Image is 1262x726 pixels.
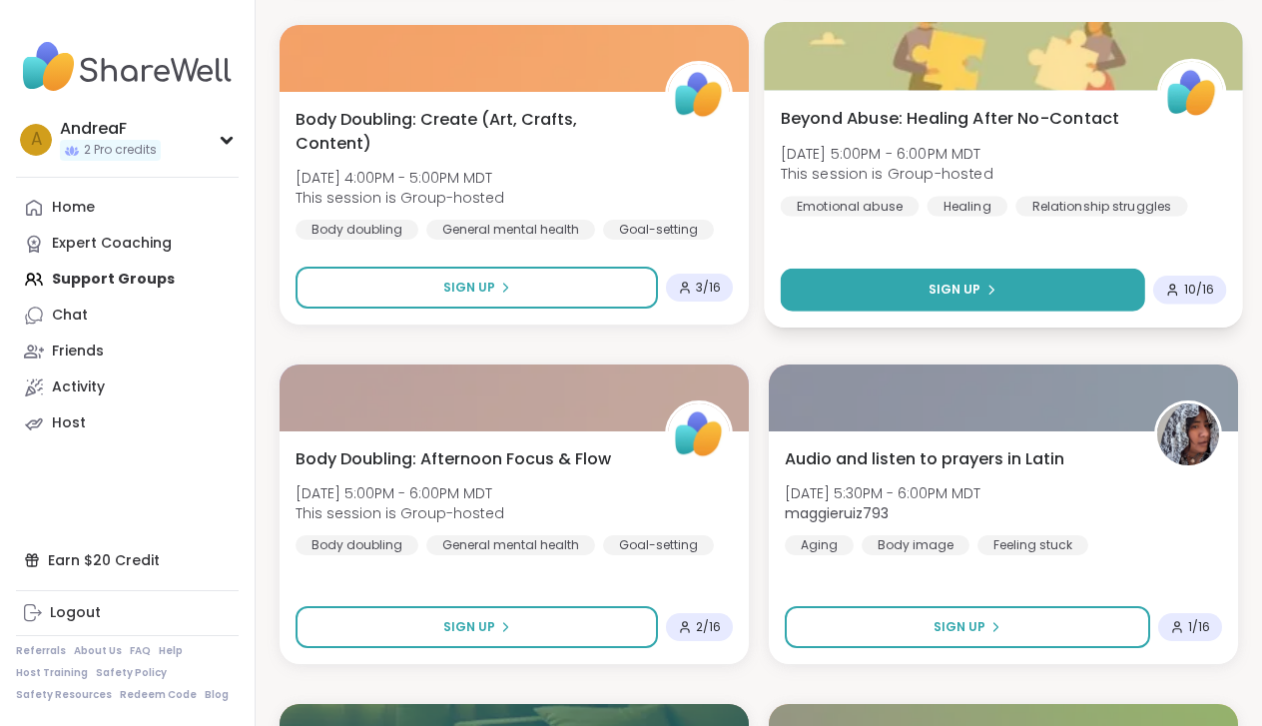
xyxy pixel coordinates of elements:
[159,644,183,658] a: Help
[16,644,66,658] a: Referrals
[296,108,643,156] span: Body Doubling: Create (Art, Crafts, Content)
[16,369,239,405] a: Activity
[52,306,88,326] div: Chat
[16,32,239,102] img: ShareWell Nav Logo
[785,503,889,523] b: maggieruiz793
[120,688,197,702] a: Redeem Code
[785,447,1064,471] span: Audio and listen to prayers in Latin
[52,234,172,254] div: Expert Coaching
[1157,403,1219,465] img: maggieruiz793
[781,269,1145,312] button: Sign Up
[1188,619,1210,635] span: 1 / 16
[426,535,595,555] div: General mental health
[296,447,611,471] span: Body Doubling: Afternoon Focus & Flow
[52,413,86,433] div: Host
[785,606,1150,648] button: Sign Up
[443,279,495,297] span: Sign Up
[603,220,714,240] div: Goal-setting
[296,483,504,503] span: [DATE] 5:00PM - 6:00PM MDT
[84,142,157,159] span: 2 Pro credits
[668,64,730,126] img: ShareWell
[296,168,504,188] span: [DATE] 4:00PM - 5:00PM MDT
[16,226,239,262] a: Expert Coaching
[928,196,1008,216] div: Healing
[1015,196,1187,216] div: Relationship struggles
[16,595,239,631] a: Logout
[696,619,721,635] span: 2 / 16
[296,267,658,309] button: Sign Up
[668,403,730,465] img: ShareWell
[296,606,658,648] button: Sign Up
[1160,62,1223,125] img: ShareWell
[781,164,993,184] span: This session is Group-hosted
[52,198,95,218] div: Home
[443,618,495,636] span: Sign Up
[16,542,239,578] div: Earn $20 Credit
[205,688,229,702] a: Blog
[977,535,1088,555] div: Feeling stuck
[426,220,595,240] div: General mental health
[781,106,1120,130] span: Beyond Abuse: Healing After No-Contact
[74,644,122,658] a: About Us
[16,190,239,226] a: Home
[16,334,239,369] a: Friends
[785,483,980,503] span: [DATE] 5:30PM - 6:00PM MDT
[50,603,101,623] div: Logout
[96,666,167,680] a: Safety Policy
[1184,282,1215,298] span: 10 / 16
[296,188,504,208] span: This session is Group-hosted
[603,535,714,555] div: Goal-setting
[862,535,969,555] div: Body image
[781,143,993,163] span: [DATE] 5:00PM - 6:00PM MDT
[31,127,42,153] span: A
[296,503,504,523] span: This session is Group-hosted
[785,535,854,555] div: Aging
[296,535,418,555] div: Body doubling
[16,688,112,702] a: Safety Resources
[781,196,920,216] div: Emotional abuse
[52,377,105,397] div: Activity
[16,405,239,441] a: Host
[130,644,151,658] a: FAQ
[696,280,721,296] span: 3 / 16
[934,618,985,636] span: Sign Up
[16,666,88,680] a: Host Training
[929,281,981,299] span: Sign Up
[16,298,239,334] a: Chat
[52,342,104,362] div: Friends
[60,118,161,140] div: AndreaF
[296,220,418,240] div: Body doubling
